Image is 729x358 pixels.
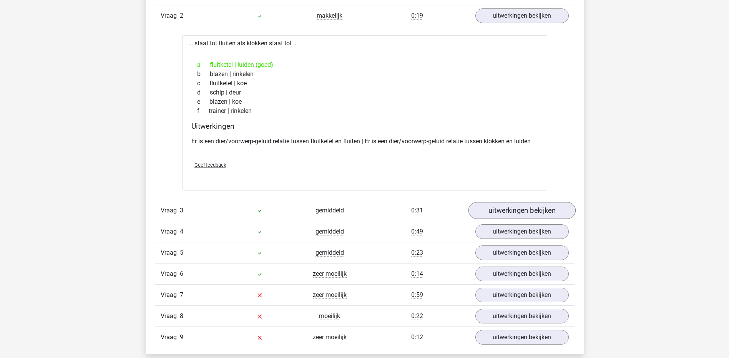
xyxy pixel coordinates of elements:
[197,79,209,88] span: c
[180,249,183,256] span: 5
[411,12,423,20] span: 0:19
[161,206,180,215] span: Vraag
[319,312,340,320] span: moeilijk
[197,106,209,116] span: f
[197,88,210,97] span: d
[313,291,347,299] span: zeer moeilijk
[180,228,183,235] span: 4
[197,70,210,79] span: b
[316,228,344,235] span: gemiddeld
[191,60,538,70] div: fluitketel | luiden (goed)
[161,227,180,236] span: Vraag
[468,202,575,219] a: uitwerkingen bekijken
[180,12,183,19] span: 2
[180,333,183,341] span: 9
[475,224,569,239] a: uitwerkingen bekijken
[191,79,538,88] div: fluitketel | koe
[197,97,209,106] span: e
[194,162,226,168] span: Geef feedback
[191,97,538,106] div: blazen | koe
[197,60,210,70] span: a
[316,207,344,214] span: gemiddeld
[161,248,180,257] span: Vraag
[317,12,342,20] span: makkelijk
[191,70,538,79] div: blazen | rinkelen
[161,312,180,321] span: Vraag
[475,245,569,260] a: uitwerkingen bekijken
[180,207,183,214] span: 3
[180,312,183,320] span: 8
[191,122,538,131] h4: Uitwerkingen
[475,267,569,281] a: uitwerkingen bekijken
[180,270,183,277] span: 6
[411,228,423,235] span: 0:49
[316,249,344,257] span: gemiddeld
[475,330,569,345] a: uitwerkingen bekijken
[313,333,347,341] span: zeer moeilijk
[161,290,180,300] span: Vraag
[411,207,423,214] span: 0:31
[411,270,423,278] span: 0:14
[475,8,569,23] a: uitwerkingen bekijken
[411,333,423,341] span: 0:12
[411,249,423,257] span: 0:23
[411,291,423,299] span: 0:59
[475,288,569,302] a: uitwerkingen bekijken
[180,291,183,298] span: 7
[191,137,538,146] p: Er is een dier/voorwerp-geluid relatie tussen fluitketel en fluiten | Er is een dier/voorwerp-gel...
[411,312,423,320] span: 0:22
[161,11,180,20] span: Vraag
[161,269,180,278] span: Vraag
[182,35,547,191] div: ... staat tot fluiten als klokken staat tot ...
[313,270,347,278] span: zeer moeilijk
[191,88,538,97] div: schip | deur
[191,106,538,116] div: trainer | rinkelen
[161,333,180,342] span: Vraag
[475,309,569,323] a: uitwerkingen bekijken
